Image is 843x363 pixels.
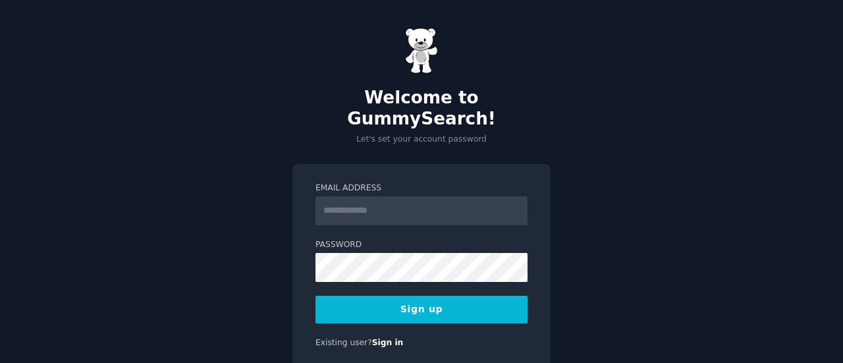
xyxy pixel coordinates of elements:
span: Existing user? [315,338,372,347]
h2: Welcome to GummySearch! [292,88,551,129]
button: Sign up [315,296,528,323]
img: Gummy Bear [405,28,438,74]
label: Password [315,239,528,251]
label: Email Address [315,182,528,194]
p: Let's set your account password [292,134,551,146]
a: Sign in [372,338,404,347]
